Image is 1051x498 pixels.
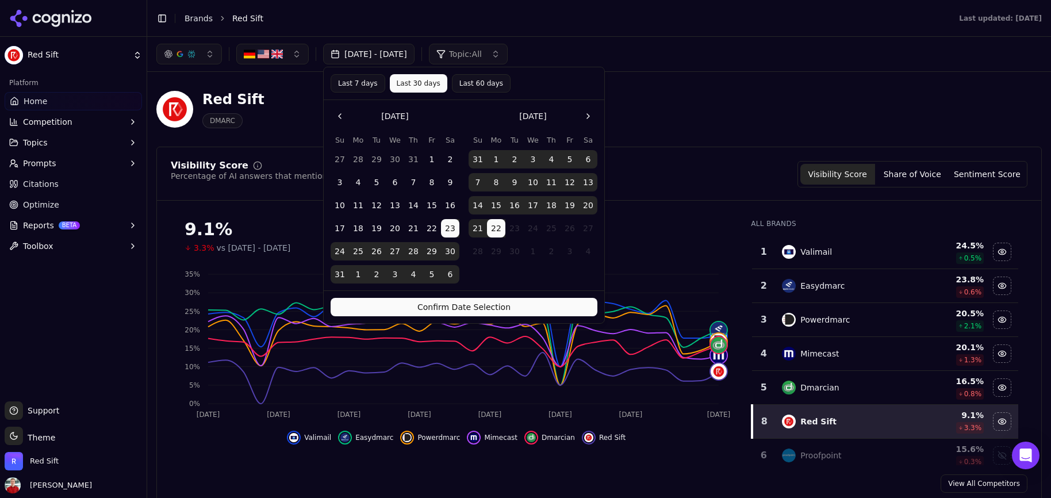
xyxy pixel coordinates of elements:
[390,74,447,93] button: Last 30 days
[542,135,561,145] th: Thursday
[950,164,1025,185] button: Sentiment Score
[757,449,770,462] div: 6
[599,433,626,442] span: Red Sift
[993,277,1011,295] button: Hide easydmarc data
[915,274,984,285] div: 23.8 %
[964,288,982,297] span: 0.6 %
[185,219,728,240] div: 9.1%
[402,433,412,442] img: powerdmarc
[524,135,542,145] th: Wednesday
[757,245,770,259] div: 1
[404,196,423,214] button: Thursday, August 14th, 2025
[386,196,404,214] button: Wednesday, August 13th, 2025
[579,173,597,191] button: Saturday, September 13th, 2025, selected
[408,411,431,419] tspan: [DATE]
[527,433,536,442] img: dmarcian
[782,245,796,259] img: valimail
[757,347,770,361] div: 4
[964,254,982,263] span: 0.5 %
[993,243,1011,261] button: Hide valimail data
[404,150,423,168] button: Thursday, July 31st, 2025
[386,150,404,168] button: Wednesday, July 30th, 2025
[561,173,579,191] button: Friday, September 12th, 2025, selected
[331,150,349,168] button: Sunday, July 27th, 2025
[59,221,80,229] span: BETA
[782,449,796,462] img: proofpoint
[185,14,213,23] a: Brands
[185,289,200,297] tspan: 30%
[964,389,982,399] span: 0.8 %
[707,411,731,419] tspan: [DATE]
[584,433,593,442] img: red sift
[548,411,572,419] tspan: [DATE]
[757,313,770,327] div: 3
[751,219,1018,228] div: All Brands
[524,431,575,445] button: Hide dmarcian data
[757,279,770,293] div: 2
[23,116,72,128] span: Competition
[349,196,367,214] button: Monday, August 11th, 2025
[487,173,505,191] button: Monday, September 8th, 2025, selected
[441,265,459,284] button: Saturday, September 6th, 2025, selected
[185,13,936,24] nav: breadcrumb
[202,90,264,109] div: Red Sift
[782,347,796,361] img: mimecast
[185,308,200,316] tspan: 25%
[185,344,200,353] tspan: 15%
[423,173,441,191] button: Friday, August 8th, 2025
[349,173,367,191] button: Monday, August 4th, 2025
[194,242,214,254] span: 3.3%
[367,265,386,284] button: Tuesday, September 2nd, 2025, selected
[349,219,367,237] button: Monday, August 18th, 2025
[185,270,200,278] tspan: 35%
[484,433,517,442] span: Mimecast
[441,135,459,145] th: Saturday
[469,219,487,237] button: Sunday, September 21st, 2025, selected
[5,74,142,92] div: Platform
[423,219,441,237] button: Friday, August 22nd, 2025
[423,265,441,284] button: Friday, September 5th, 2025, selected
[404,135,423,145] th: Thursday
[5,154,142,173] button: Prompts
[542,173,561,191] button: Thursday, September 11th, 2025, selected
[487,150,505,168] button: Monday, September 1st, 2025, selected
[331,298,597,316] button: Confirm Date Selection
[711,334,727,350] img: powerdmarc
[441,150,459,168] button: Saturday, August 2nd, 2025
[5,196,142,214] a: Optimize
[202,113,243,128] span: DMARC
[915,409,984,421] div: 9.1 %
[24,95,47,107] span: Home
[423,242,441,261] button: Friday, August 29th, 2025, selected
[217,242,291,254] span: vs [DATE] - [DATE]
[964,321,982,331] span: 2.1 %
[752,371,1018,405] tr: 5dmarcianDmarcian16.5%0.8%Hide dmarcian data
[752,235,1018,269] tr: 1valimailValimail24.5%0.5%Hide valimail data
[400,431,460,445] button: Hide powerdmarc data
[449,48,482,60] span: Topic: All
[561,196,579,214] button: Friday, September 19th, 2025, selected
[404,219,423,237] button: Thursday, August 21st, 2025
[619,411,643,419] tspan: [DATE]
[197,411,220,419] tspan: [DATE]
[331,173,349,191] button: Sunday, August 3rd, 2025
[23,137,48,148] span: Topics
[386,242,404,261] button: Wednesday, August 27th, 2025, selected
[5,113,142,131] button: Competition
[25,480,92,491] span: [PERSON_NAME]
[469,150,487,168] button: Sunday, August 31st, 2025, selected
[579,107,597,125] button: Go to the Next Month
[331,242,349,261] button: Sunday, August 24th, 2025, selected
[752,269,1018,303] tr: 2easydmarcEasydmarc23.8%0.6%Hide easydmarc data
[189,381,200,389] tspan: 5%
[23,178,59,190] span: Citations
[5,175,142,193] a: Citations
[524,196,542,214] button: Wednesday, September 17th, 2025, selected
[367,196,386,214] button: Tuesday, August 12th, 2025
[349,265,367,284] button: Monday, September 1st, 2025, selected
[404,173,423,191] button: Thursday, August 7th, 2025
[386,173,404,191] button: Wednesday, August 6th, 2025
[423,150,441,168] button: Friday, August 1st, 2025
[441,173,459,191] button: Saturday, August 9th, 2025
[355,433,393,442] span: Easydmarc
